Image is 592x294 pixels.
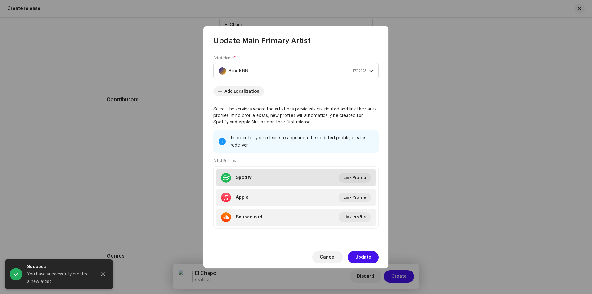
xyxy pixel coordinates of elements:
div: You have successfully created a new artist [27,271,92,285]
button: Link Profile [339,193,371,202]
label: Artist Name [213,56,236,60]
button: Link Profile [339,173,371,183]
span: Add Localization [224,85,259,97]
span: Update [355,251,371,263]
span: Link Profile [343,191,366,204]
div: Spotify [236,175,252,180]
div: Apple [236,195,249,200]
span: Update Main Primary Artist [213,36,310,46]
span: 1702123 [352,63,367,79]
button: Cancel [312,251,343,263]
button: Add Localization [213,86,264,96]
p: Select the services where the artist has previously distributed and link their artist profiles. I... [213,106,379,126]
span: Link Profile [343,211,366,223]
div: dropdown trigger [369,63,373,79]
span: Cancel [320,251,335,263]
div: In order for your release to appear on the updated profile, please redeliver [231,134,374,149]
button: Link Profile [339,212,371,222]
strong: Soul666 [228,63,248,79]
div: Success [27,263,92,271]
div: Soundcloud [236,215,262,220]
button: Close [97,268,109,280]
small: Artist Profiles [213,158,236,164]
span: Link Profile [343,172,366,184]
button: Update [348,251,379,263]
span: Soul666 [219,63,369,79]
